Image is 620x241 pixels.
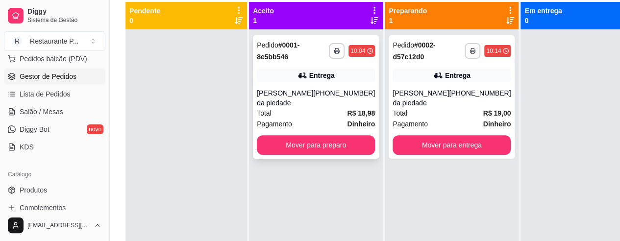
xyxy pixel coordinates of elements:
[486,47,501,55] div: 10:14
[389,6,427,16] p: Preparando
[257,41,278,49] span: Pedido
[27,221,90,229] span: [EMAIL_ADDRESS][DOMAIN_NAME]
[445,71,471,80] div: Entrega
[347,109,375,117] strong: R$ 18,98
[347,120,375,128] strong: Dinheiro
[4,4,105,27] a: DiggySistema de Gestão
[350,47,365,55] div: 10:04
[129,6,160,16] p: Pendente
[393,88,449,108] div: [PERSON_NAME] da piedade
[257,119,292,129] span: Pagamento
[20,54,87,64] span: Pedidos balcão (PDV)
[389,16,427,25] p: 1
[253,16,274,25] p: 1
[20,185,47,195] span: Produtos
[4,31,105,51] button: Select a team
[483,120,511,128] strong: Dinheiro
[313,88,375,108] div: [PHONE_NUMBER]
[253,6,274,16] p: Aceito
[20,124,50,134] span: Diggy Bot
[12,36,22,46] span: R
[20,89,71,99] span: Lista de Pedidos
[4,104,105,120] a: Salão / Mesas
[483,109,511,117] strong: R$ 19,00
[129,16,160,25] p: 0
[4,139,105,155] a: KDS
[20,203,66,213] span: Complementos
[449,88,511,108] div: [PHONE_NUMBER]
[4,86,105,102] a: Lista de Pedidos
[4,200,105,216] a: Complementos
[393,41,435,61] strong: # 0002-d57c12d0
[393,41,414,49] span: Pedido
[257,88,313,108] div: [PERSON_NAME] da piedade
[4,69,105,84] a: Gestor de Pedidos
[393,108,407,119] span: Total
[20,142,34,152] span: KDS
[27,7,101,16] span: Diggy
[257,135,375,155] button: Mover para preparo
[524,6,562,16] p: Em entrega
[20,107,63,117] span: Salão / Mesas
[4,51,105,67] button: Pedidos balcão (PDV)
[30,36,78,46] div: Restaurante P ...
[4,182,105,198] a: Produtos
[20,72,76,81] span: Gestor de Pedidos
[27,16,101,24] span: Sistema de Gestão
[309,71,335,80] div: Entrega
[393,135,511,155] button: Mover para entrega
[4,214,105,237] button: [EMAIL_ADDRESS][DOMAIN_NAME]
[4,167,105,182] div: Catálogo
[393,119,428,129] span: Pagamento
[257,108,272,119] span: Total
[524,16,562,25] p: 0
[257,41,299,61] strong: # 0001-8e5bb546
[4,121,105,137] a: Diggy Botnovo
